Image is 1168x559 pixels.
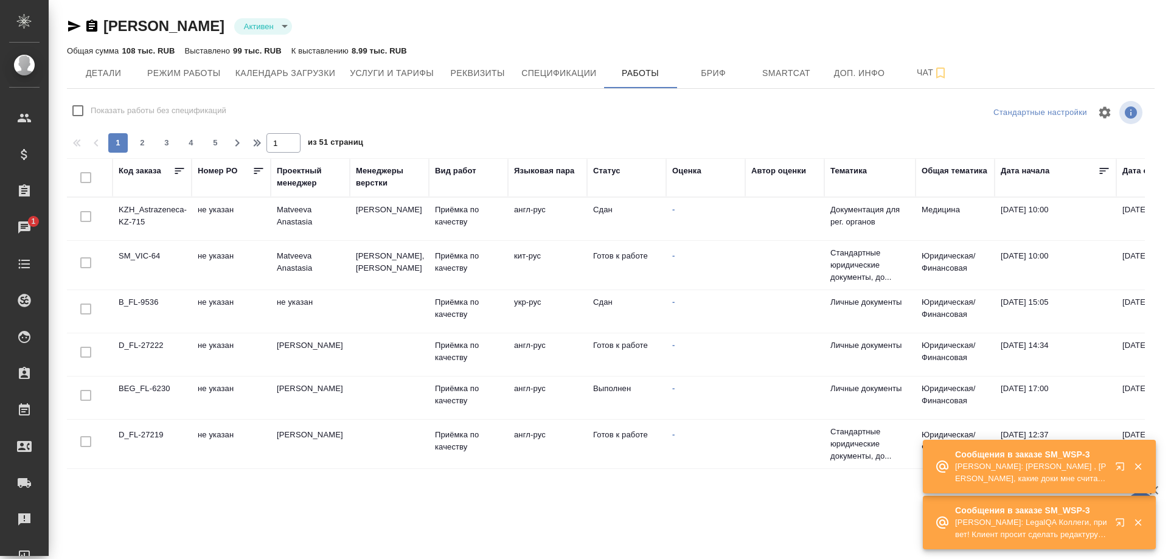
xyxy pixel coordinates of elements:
td: [DATE] 12:37 [995,423,1116,465]
p: 108 тыс. RUB [122,46,175,55]
p: [PERSON_NAME]: [PERSON_NAME] , [PERSON_NAME], какие доки мне считать? все?, и сначала будет редак... [955,460,1107,485]
span: Smartcat [757,66,816,81]
span: Чат [903,65,962,80]
td: не указан [192,377,271,419]
td: Юридическая/Финансовая [916,290,995,333]
span: Доп. инфо [830,66,889,81]
td: Юридическая/Финансовая [916,333,995,376]
div: Автор оценки [751,165,806,177]
p: 99 тыс. RUB [233,46,282,55]
div: Код заказа [119,165,161,177]
td: не указан [192,423,271,465]
td: [PERSON_NAME] [271,423,350,465]
td: Юридическая/Финансовая [916,469,995,512]
td: Медицина [916,198,995,240]
td: Сдан [587,290,666,333]
div: split button [990,103,1090,122]
button: Открыть в новой вкладке [1108,510,1137,540]
td: не указан [271,290,350,333]
td: Готов к работе [587,333,666,376]
p: Стандартные юридические документы, до... [830,247,909,283]
td: [PERSON_NAME], [PERSON_NAME] [350,244,429,286]
td: не указан [192,244,271,286]
td: D_FL-27222 [113,333,192,376]
span: 3 [157,137,176,149]
div: Языковая пара [514,165,575,177]
p: Приёмка по качеству [435,250,502,274]
span: Детали [74,66,133,81]
button: Скопировать ссылку [85,19,99,33]
td: KUNZ_FL-5780 [113,469,192,512]
td: кит-рус [508,244,587,286]
td: англ-рус [508,198,587,240]
td: Готов к работе [587,244,666,286]
span: Услуги и тарифы [350,66,434,81]
p: Приёмка по качеству [435,204,502,228]
p: Приёмка по качеству [435,429,502,453]
td: англ-рус [508,423,587,465]
p: 8.99 тыс. RUB [352,46,407,55]
span: Показать работы без спецификаций [91,105,226,117]
td: Сдан [587,198,666,240]
span: Режим работы [147,66,221,81]
a: - [672,430,675,439]
button: 4 [181,133,201,153]
td: [DATE] 17:00 [995,377,1116,419]
div: Статус [593,165,620,177]
div: Дата сдачи [1122,165,1167,177]
button: Активен [240,21,277,32]
span: 1 [24,215,43,227]
p: Сообщения в заказе SM_WSP-3 [955,448,1107,460]
td: англ-рус [508,333,587,376]
div: Менеджеры верстки [356,165,423,189]
p: Общая сумма [67,46,122,55]
td: B_FL-9536 [113,290,192,333]
p: Сообщения в заказе SM_WSP-3 [955,504,1107,516]
a: - [672,384,675,393]
a: 1 [3,212,46,243]
td: Matveeva Anastasia [271,198,350,240]
div: Проектный менеджер [277,165,344,189]
td: [DATE] 10:00 [995,244,1116,286]
a: [PERSON_NAME] [103,18,224,34]
p: [PERSON_NAME]: LegalQA Коллеги, привет! Клиент просит сделать редактуру готового перевода ру-англ... [955,516,1107,541]
span: Посмотреть информацию [1119,101,1145,124]
span: 5 [206,137,225,149]
td: не указан [192,469,271,512]
div: Общая тематика [922,165,987,177]
button: 3 [157,133,176,153]
td: KZH_Astrazeneca-KZ-715 [113,198,192,240]
td: Matveeva Anastasia [271,244,350,286]
a: - [672,205,675,214]
span: 4 [181,137,201,149]
button: 5 [206,133,225,153]
p: Приёмка по качеству [435,339,502,364]
p: Приёмка по качеству [435,383,502,407]
p: К выставлению [291,46,352,55]
a: - [672,297,675,307]
span: Реквизиты [448,66,507,81]
div: Вид работ [435,165,476,177]
td: англ-рус [508,377,587,419]
span: Спецификации [521,66,596,81]
p: Выставлено [185,46,234,55]
td: Выполнен [587,377,666,419]
span: Бриф [684,66,743,81]
p: Стандартные юридические документы, до... [830,426,909,462]
button: 2 [133,133,152,153]
a: - [672,341,675,350]
td: [DATE] 15:05 [995,290,1116,333]
span: Календарь загрузки [235,66,336,81]
button: Закрыть [1125,517,1150,528]
td: не указан [192,198,271,240]
p: Личные документы [830,383,909,395]
p: Приёмка по качеству [435,296,502,321]
td: Юридическая/Финансовая [916,377,995,419]
td: укр-рус [508,290,587,333]
td: [DATE] 10:00 [995,198,1116,240]
td: [PERSON_NAME] [350,198,429,240]
td: [PERSON_NAME] [271,469,350,512]
div: Тематика [830,165,867,177]
span: из 51 страниц [308,135,363,153]
div: Дата начала [1001,165,1049,177]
